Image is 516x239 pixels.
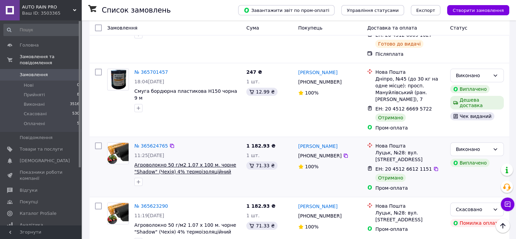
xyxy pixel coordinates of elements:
button: Експорт [411,5,441,15]
a: Фото товару [107,69,129,90]
a: [PERSON_NAME] [298,203,338,210]
span: Оплачені [24,121,45,127]
div: Дешева доставка [450,96,504,109]
span: Покупець [298,25,322,31]
span: 530 [72,111,79,117]
div: Луцьк, №28: вул. [STREET_ADDRESS] [375,209,444,223]
a: Фото товару [107,142,129,164]
span: Експорт [416,8,435,13]
span: 1 182.93 ₴ [246,203,275,209]
div: 71.33 ₴ [246,161,277,170]
span: 5 [77,121,79,127]
span: Замовлення [107,25,137,31]
a: [PERSON_NAME] [298,143,338,150]
input: Пошук [3,24,80,36]
span: [DEMOGRAPHIC_DATA] [20,158,70,164]
span: 1 шт. [246,79,260,84]
span: Каталог ProSale [20,210,56,217]
button: Чат з покупцем [501,198,514,211]
span: Виконані [24,101,45,107]
span: 3516 [70,101,79,107]
img: Фото товару [109,69,127,90]
span: ЕН: 20 4512 6669 5722 [375,106,432,112]
button: Управління статусами [341,5,404,15]
span: Показники роботи компанії [20,169,63,182]
span: Нові [24,82,34,88]
span: Cума [246,25,259,31]
div: Отримано [375,114,406,122]
a: [PERSON_NAME] [298,69,338,76]
span: Статус [450,25,467,31]
span: Товари та послуги [20,146,63,152]
span: Замовлення та повідомлення [20,54,81,66]
div: Чек виданий [450,112,494,120]
div: Пром-оплата [375,124,444,131]
div: 71.33 ₴ [246,222,277,230]
div: Виконано [456,146,490,153]
div: Нова Пошта [375,142,444,149]
span: 1 шт. [246,153,260,158]
span: Завантажити звіт по пром-оплаті [244,7,329,13]
span: 0 [77,82,79,88]
button: Створити замовлення [447,5,509,15]
span: 1 182.93 ₴ [246,143,275,149]
div: Дніпро, №45 (до 30 кг на одне місце): просп. Мануйлівський (ран. [PERSON_NAME]), 7 [375,75,444,103]
div: Отримано [375,174,406,182]
span: 11:19[DATE] [134,213,164,218]
div: [PHONE_NUMBER] [297,77,343,87]
span: Скасовані [24,111,47,117]
span: Створити замовлення [453,8,504,13]
span: Покупці [20,199,38,205]
span: Відгуки [20,187,37,193]
span: Прийняті [24,92,45,98]
span: Аналітика [20,222,43,228]
a: Агроволокно 50 г/м2 1.07 х 100 м. чорне "Shadow" (Чехія) 4% термоізоляційний настил для рослин [134,162,236,181]
div: Скасовано [456,206,490,213]
span: AUTO RAIN PRO [22,4,73,10]
h1: Список замовлень [102,6,171,14]
a: № 365623290 [134,203,168,209]
button: Наверх [496,219,510,233]
a: Смуга бордюрна пластикова H150 чорна 9 м [134,88,237,101]
a: № 365624765 [134,143,168,149]
span: 100% [305,224,319,229]
span: ЕН: 20 4512 6612 1151 [375,166,432,172]
div: Нова Пошта [375,69,444,75]
div: Пром-оплата [375,185,444,191]
a: № 365701457 [134,69,168,75]
span: 11:25[DATE] [134,153,164,158]
span: 18:04[DATE] [134,79,164,84]
div: 12.99 ₴ [246,88,277,96]
div: [PHONE_NUMBER] [297,211,343,221]
img: Фото товару [108,143,129,164]
div: Луцьк, №28: вул. [STREET_ADDRESS] [375,149,444,163]
span: 8 [77,92,79,98]
span: 1 шт. [246,213,260,218]
div: Помилка оплати [450,219,504,227]
div: Виплачено [450,159,490,167]
span: Доставка та оплата [367,25,417,31]
button: Завантажити звіт по пром-оплаті [238,5,335,15]
img: Фото товару [108,203,129,224]
div: Готово до видачі [375,40,423,48]
span: 100% [305,90,319,96]
div: Ваш ID: 3503365 [22,10,81,16]
div: Нова Пошта [375,203,444,209]
div: [PHONE_NUMBER] [297,151,343,160]
span: 247 ₴ [246,69,262,75]
div: Пром-оплата [375,226,444,233]
span: Повідомлення [20,135,53,141]
span: Управління статусами [347,8,399,13]
a: Фото товару [107,203,129,224]
span: Замовлення [20,72,48,78]
div: Післяплата [375,51,444,57]
span: Головна [20,42,39,48]
div: Виконано [456,72,490,79]
a: Створити замовлення [440,7,509,13]
div: Виплачено [450,85,490,93]
span: 100% [305,164,319,169]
